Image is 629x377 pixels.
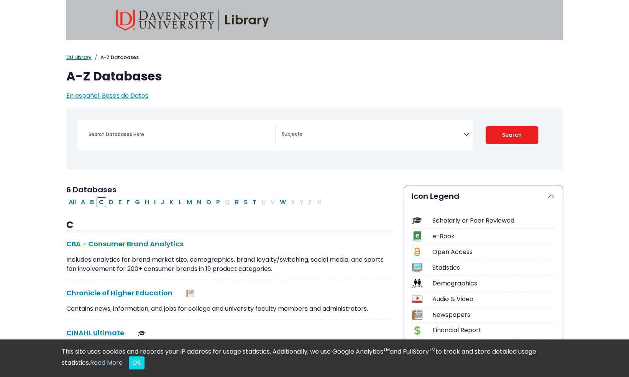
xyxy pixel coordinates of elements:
[412,294,422,304] img: Icon Audio & Video
[79,197,87,207] button: Filter Results A
[204,197,213,207] button: Filter Results O
[90,358,123,367] a: Read More
[66,91,148,100] a: En español: Bases de Datos
[432,279,555,288] div: Demographics
[66,304,394,313] p: Contains news, information, and jobs for college and university faculty members and administrators.
[432,216,555,225] div: Scholarly or Peer Reviewed
[107,197,116,207] button: Filter Results D
[167,197,176,207] button: Filter Results K
[133,197,142,207] button: Filter Results G
[486,126,538,144] button: Submit for Search Results
[186,290,194,297] img: Newspapers
[116,197,124,207] button: Filter Results E
[66,197,325,206] div: Alpha-list to filter by first letter of database name
[278,197,288,207] button: Filter Results W
[432,310,555,320] div: Newspapers
[66,239,184,249] a: CBA - Consumer Brand Analytics
[432,263,555,272] div: Statistics
[383,346,390,353] sup: TM
[84,129,275,140] input: Search database by title or keyword
[241,197,250,207] button: Filter Results S
[412,247,422,257] img: Icon Open Access
[129,356,145,369] button: Close
[143,197,151,207] button: Filter Results H
[412,278,422,288] img: Icon Demographics
[66,184,117,195] span: 6 Databases
[432,248,555,257] div: Open Access
[152,197,158,207] button: Filter Results I
[412,262,422,273] img: Icon Statistics
[66,197,78,207] button: All
[138,329,146,337] img: Scholarly or Peer Reviewed
[66,328,124,338] a: CINAHL Ultimate
[184,197,194,207] button: Filter Results M
[214,197,222,207] button: Filter Results P
[412,325,422,336] img: Icon Financial Report
[432,326,555,335] div: Financial Report
[282,132,464,138] textarea: Search
[66,255,394,274] p: Includes analytics for brand market size, demographics, brand loyalty/switching, social media, an...
[176,197,184,207] button: Filter Results L
[66,288,172,298] a: Chronicle of Higher Education
[66,220,394,231] h3: C
[250,197,259,207] button: Filter Results T
[404,185,563,207] button: Icon Legend
[158,197,167,207] button: Filter Results J
[88,197,96,207] button: Filter Results B
[195,197,204,207] button: Filter Results N
[412,215,422,226] img: Icon Scholarly or Peer Reviewed
[429,346,435,353] sup: TM
[432,232,555,241] div: e-Book
[432,295,555,304] div: Audio & Video
[66,69,563,84] h1: A-Z Databases
[124,197,132,207] button: Filter Results F
[412,310,422,320] img: Icon Newspapers
[233,197,241,207] button: Filter Results R
[66,54,92,61] a: DU Library
[116,10,269,31] img: Davenport University Library
[62,347,568,369] div: This site uses cookies and records your IP address for usage statistics. Additionally, we use Goo...
[97,197,106,207] button: Filter Results C
[412,231,422,241] img: Icon e-Book
[92,54,139,61] li: A-Z Databases
[66,108,563,170] nav: Search filters
[66,54,563,61] nav: breadcrumb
